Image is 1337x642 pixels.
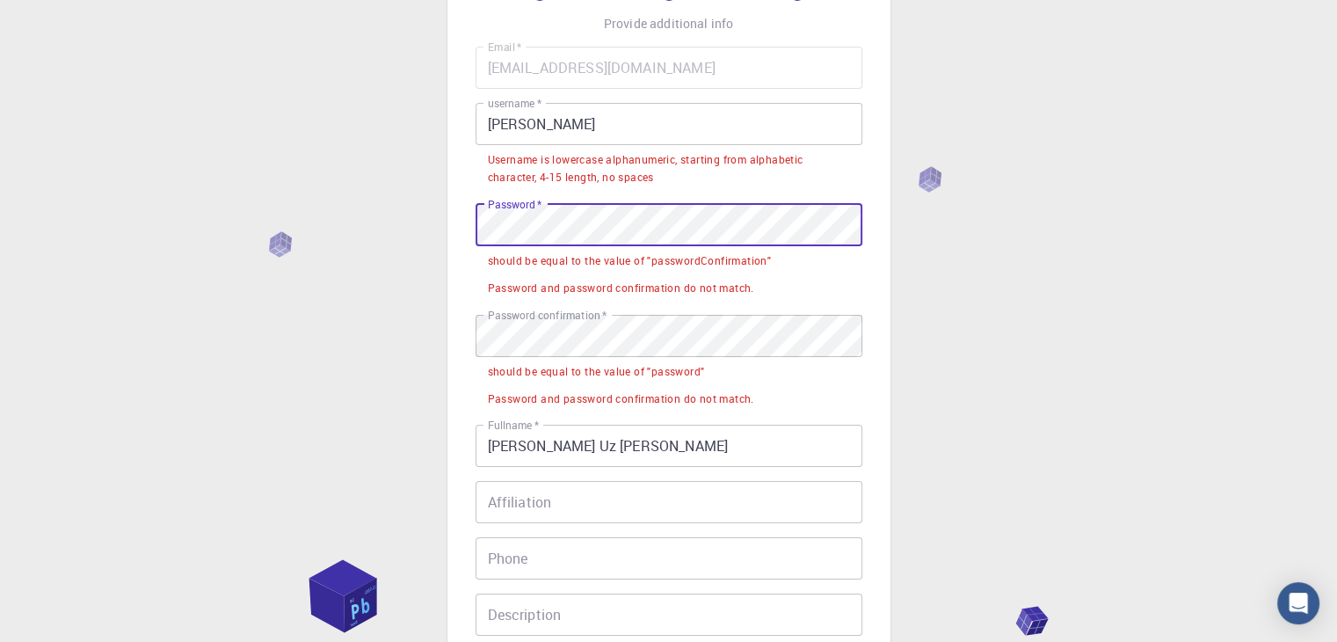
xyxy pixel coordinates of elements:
[488,390,754,408] div: Password and password confirmation do not match.
[488,197,541,212] label: Password
[488,96,541,111] label: username
[1277,582,1319,624] div: Open Intercom Messenger
[488,363,705,381] div: should be equal to the value of "password"
[488,151,850,186] div: Username is lowercase alphanumeric, starting from alphabetic character, 4-15 length, no spaces
[604,15,733,33] p: Provide additional info
[488,252,772,270] div: should be equal to the value of "passwordConfirmation"
[488,40,521,55] label: Email
[488,280,754,297] div: Password and password confirmation do not match.
[488,308,607,323] label: Password confirmation
[488,418,539,433] label: Fullname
